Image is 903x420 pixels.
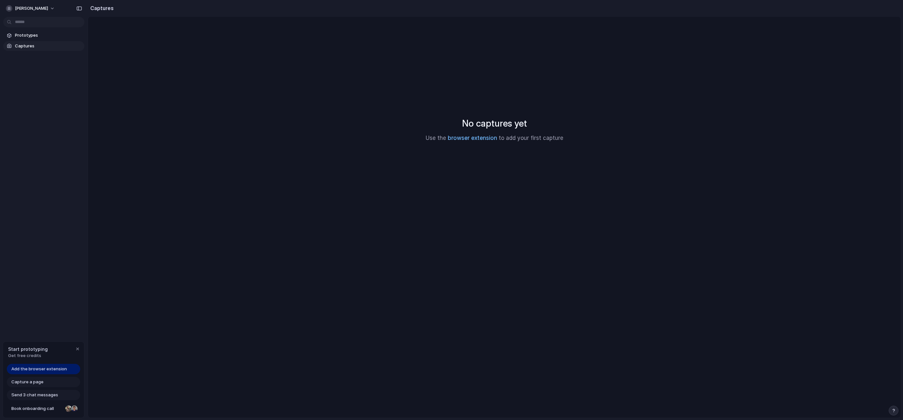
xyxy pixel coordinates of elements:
[15,32,82,39] span: Prototypes
[3,31,84,40] a: Prototypes
[65,405,72,413] div: Nicole Kubica
[448,135,497,141] a: browser extension
[11,379,44,385] span: Capture a page
[11,366,67,372] span: Add the browser extension
[462,117,527,130] h2: No captures yet
[15,5,48,12] span: [PERSON_NAME]
[3,41,84,51] a: Captures
[8,352,48,359] span: Get free credits
[11,392,58,398] span: Send 3 chat messages
[426,134,563,142] p: Use the to add your first capture
[15,43,82,49] span: Captures
[88,4,114,12] h2: Captures
[11,405,63,412] span: Book onboarding call
[8,346,48,352] span: Start prototyping
[70,405,78,413] div: Christian Iacullo
[7,403,80,414] a: Book onboarding call
[3,3,58,14] button: [PERSON_NAME]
